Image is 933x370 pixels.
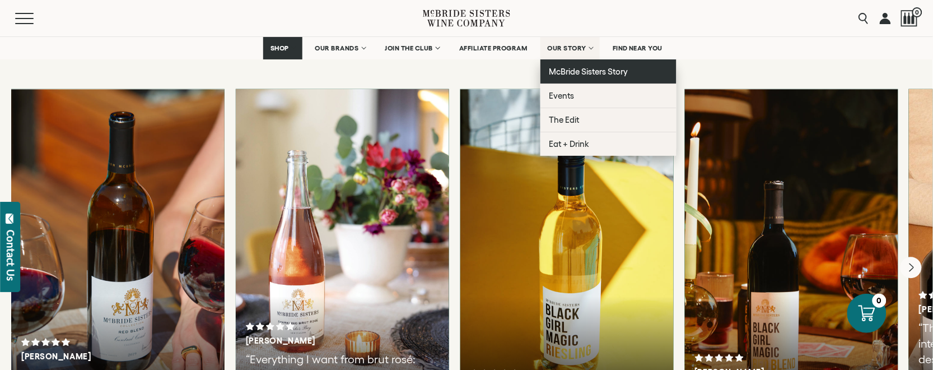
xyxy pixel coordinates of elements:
a: AFFILIATE PROGRAM [452,37,535,59]
span: JOIN THE CLUB [385,44,433,52]
a: Eat + Drink [540,132,677,156]
button: Next [901,257,922,278]
h3: [PERSON_NAME] [246,336,400,346]
a: McBride Sisters Story [540,59,677,84]
span: OUR BRANDS [315,44,359,52]
button: Mobile Menu Trigger [15,13,55,24]
span: FIND NEAR YOU [613,44,663,52]
span: The Edit [549,115,580,124]
a: OUR BRANDS [308,37,372,59]
span: AFFILIATE PROGRAM [459,44,528,52]
a: FIND NEAR YOU [605,37,670,59]
span: OUR STORY [548,44,587,52]
span: McBride Sisters Story [549,67,628,76]
a: SHOP [263,37,302,59]
h3: [PERSON_NAME] [21,351,176,362]
span: SHOP [270,44,290,52]
a: Events [540,84,677,108]
a: OUR STORY [540,37,600,59]
span: Eat + Drink [549,139,590,149]
div: Contact Us [5,230,16,281]
span: 0 [912,7,922,17]
a: JOIN THE CLUB [378,37,447,59]
div: 0 [873,294,887,308]
a: The Edit [540,108,677,132]
span: Events [549,91,575,100]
